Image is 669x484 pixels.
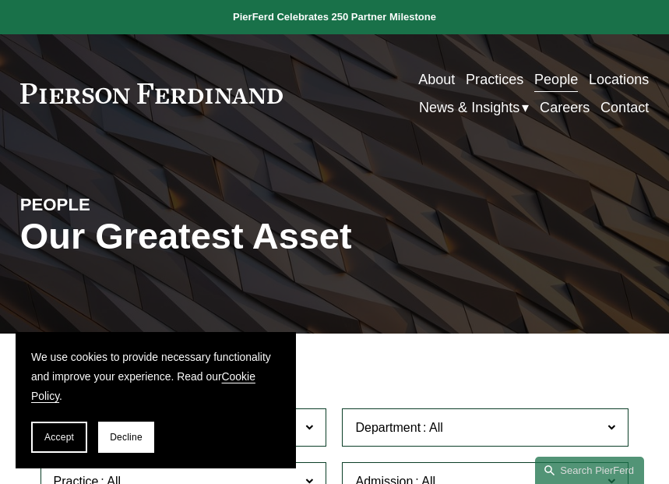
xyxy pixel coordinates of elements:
span: Decline [110,432,143,443]
p: We use cookies to provide necessary functionality and improve your experience. Read our . [31,348,280,406]
span: News & Insights [419,95,519,121]
button: Accept [31,422,87,453]
a: Cookie Policy [31,370,255,402]
span: Department [355,421,421,434]
span: Accept [44,432,74,443]
a: Locations [589,65,649,94]
a: Careers [540,94,590,122]
section: Cookie banner [16,332,296,468]
h4: PEOPLE [20,194,178,216]
h1: Our Greatest Asset [20,216,439,258]
a: folder dropdown [419,94,529,122]
a: Contact [600,94,649,122]
a: About [418,65,455,94]
button: Decline [98,422,154,453]
a: People [534,65,578,94]
a: Search this site [535,457,644,484]
a: Practices [466,65,523,94]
